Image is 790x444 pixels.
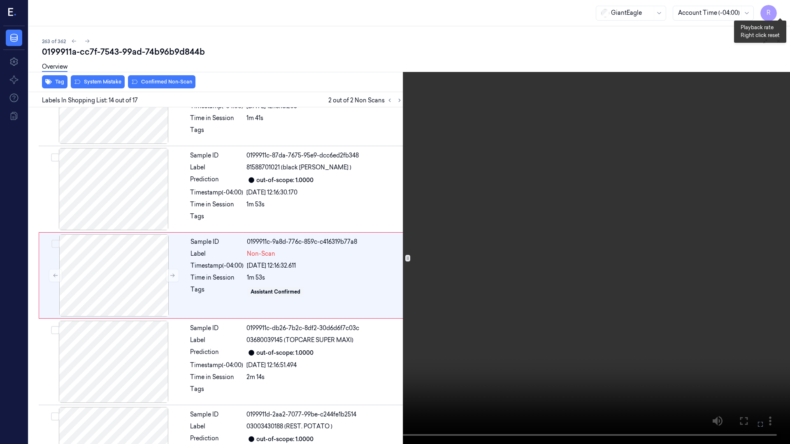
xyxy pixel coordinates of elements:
[190,348,243,358] div: Prediction
[42,46,783,58] div: 0199911a-cc7f-7543-99ad-74b96b9d844b
[246,361,403,370] div: [DATE] 12:16:51.494
[191,285,244,298] div: Tags
[190,126,243,139] div: Tags
[190,434,243,444] div: Prediction
[246,324,403,333] div: 0199911c-db26-7b2c-8df2-30d6d6f7c03c
[190,200,243,209] div: Time in Session
[256,176,314,185] div: out-of-scope: 1.0000
[42,75,67,88] button: Tag
[246,410,403,419] div: 0199911d-2aa2-7077-99be-c244fe1b2514
[190,361,243,370] div: Timestamp (-04:00)
[190,114,243,123] div: Time in Session
[51,326,59,334] button: Select row
[190,163,243,172] div: Label
[51,412,59,421] button: Select row
[71,75,125,88] button: System Mistake
[190,324,243,333] div: Sample ID
[191,238,244,246] div: Sample ID
[251,288,300,296] div: Assistant Confirmed
[246,422,332,431] span: 03003430188 (REST. POTATO )
[51,240,60,248] button: Select row
[247,273,402,282] div: 1m 53s
[246,336,353,345] span: 03680039145 (TOPCARE SUPER MAXI)
[190,422,243,431] div: Label
[190,175,243,185] div: Prediction
[328,95,404,105] span: 2 out of 2 Non Scans
[246,163,351,172] span: 81588701021 (black [PERSON_NAME] )
[246,200,403,209] div: 1m 53s
[246,373,403,382] div: 2m 14s
[246,151,403,160] div: 0199911c-87da-7675-95e9-dcc6ed2fb348
[247,261,402,270] div: [DATE] 12:16:32.611
[42,38,66,45] span: 263 of 362
[191,261,244,270] div: Timestamp (-04:00)
[42,62,67,72] a: Overview
[128,75,195,88] button: Confirmed Non-Scan
[246,188,403,197] div: [DATE] 12:16:30.170
[256,435,314,444] div: out-of-scope: 1.0000
[190,188,243,197] div: Timestamp (-04:00)
[51,153,59,162] button: Select row
[190,336,243,345] div: Label
[247,238,402,246] div: 0199911c-9a8d-776c-859c-c416319b77a8
[42,96,138,105] span: Labels In Shopping List: 14 out of 17
[190,212,243,225] div: Tags
[190,410,243,419] div: Sample ID
[190,373,243,382] div: Time in Session
[191,273,244,282] div: Time in Session
[247,250,275,258] span: Non-Scan
[246,114,403,123] div: 1m 41s
[190,385,243,398] div: Tags
[256,349,314,357] div: out-of-scope: 1.0000
[190,151,243,160] div: Sample ID
[760,5,777,21] button: R
[191,250,244,258] div: Label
